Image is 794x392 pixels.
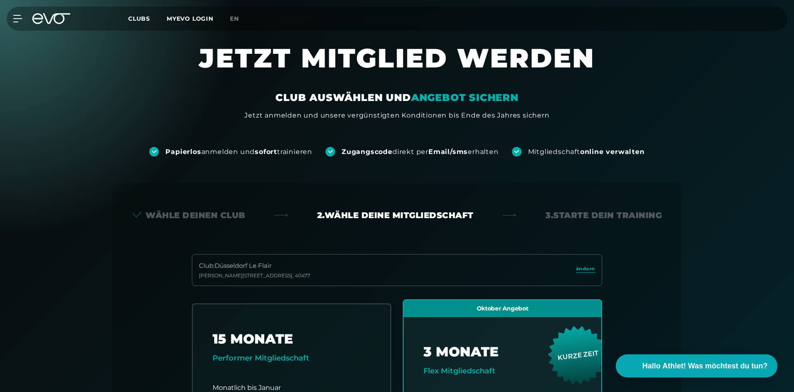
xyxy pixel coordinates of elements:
[165,148,201,156] strong: Papierlos
[167,15,213,22] a: MYEVO LOGIN
[411,91,519,103] em: ANGEBOT SICHERN
[545,209,662,221] div: 3. Starte dein Training
[128,15,150,22] span: Clubs
[642,361,768,372] span: Hallo Athlet! Was möchtest du tun?
[275,91,518,104] div: CLUB AUSWÄHLEN UND
[428,148,468,156] strong: Email/sms
[528,147,645,156] div: Mitgliedschaft
[128,14,167,22] a: Clubs
[576,265,595,272] span: ändern
[230,15,239,22] span: en
[616,354,777,378] button: Hallo Athlet! Was möchtest du tun?
[149,41,645,91] h1: JETZT MITGLIED WERDEN
[342,147,498,156] div: direkt per erhalten
[230,14,249,24] a: en
[165,147,312,156] div: anmelden und trainieren
[244,111,549,120] div: Jetzt anmelden und unsere vergünstigten Konditionen bis Ende des Jahres sichern
[132,209,245,221] div: Wähle deinen Club
[317,209,474,221] div: 2. Wähle deine Mitgliedschaft
[255,148,277,156] strong: sofort
[199,261,310,271] div: Club : Düsseldorf Le Flair
[342,148,392,156] strong: Zugangscode
[199,272,310,279] div: [PERSON_NAME][STREET_ADDRESS] , 40477
[580,148,645,156] strong: online verwalten
[576,265,595,275] a: ändern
